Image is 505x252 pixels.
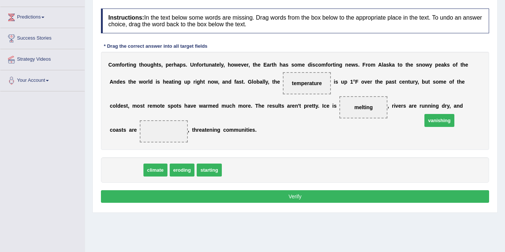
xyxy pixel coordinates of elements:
[246,103,248,109] b: r
[425,103,428,109] b: n
[399,62,403,68] b: o
[429,62,432,68] b: y
[110,103,113,109] b: c
[387,103,389,109] b: ,
[336,62,339,68] b: n
[160,103,162,109] b: t
[335,62,336,68] b: i
[122,79,125,85] b: s
[162,103,165,109] b: e
[211,79,214,85] b: o
[460,62,462,68] b: t
[433,79,436,85] b: s
[190,62,194,68] b: U
[163,79,166,85] b: h
[314,103,316,109] b: t
[339,96,387,118] span: Drop target
[292,80,322,86] span: temperature
[365,79,367,85] b: v
[258,103,262,109] b: h
[247,62,248,68] b: r
[190,103,193,109] b: v
[225,79,228,85] b: n
[213,103,216,109] b: e
[362,62,366,68] b: F
[392,79,395,85] b: s
[195,79,197,85] b: i
[153,62,157,68] b: h
[101,9,489,33] h4: In the text below some words are missing. Drag words from the box below to the appropriate place ...
[321,62,326,68] b: m
[444,62,447,68] b: k
[425,62,429,68] b: w
[339,62,342,68] b: g
[143,103,145,109] b: t
[186,62,187,68] b: .
[366,62,367,68] b: r
[367,79,370,85] b: e
[398,62,400,68] b: t
[263,62,267,68] b: E
[232,103,235,109] b: h
[234,62,238,68] b: w
[367,62,371,68] b: o
[126,103,128,109] b: t
[415,79,418,85] b: y
[394,103,395,109] b: i
[108,14,144,21] b: Instructions:
[421,103,425,109] b: u
[0,49,85,68] a: Strategy Videos
[428,103,431,109] b: n
[121,103,123,109] b: e
[409,103,412,109] b: a
[389,62,392,68] b: k
[345,62,349,68] b: n
[217,62,220,68] b: e
[333,62,335,68] b: t
[130,62,133,68] b: n
[172,79,174,85] b: t
[292,103,295,109] b: e
[242,79,244,85] b: t
[279,103,281,109] b: t
[140,103,143,109] b: s
[265,79,268,85] b: y
[298,103,299,109] b: '
[353,79,355,85] b: °
[248,79,252,85] b: G
[274,79,277,85] b: h
[204,62,206,68] b: t
[334,79,335,85] b: i
[322,103,324,109] b: I
[453,62,456,68] b: o
[420,103,421,109] b: r
[178,79,182,85] b: g
[212,62,215,68] b: a
[255,103,258,109] b: T
[254,62,258,68] b: h
[226,103,230,109] b: u
[248,103,251,109] b: e
[147,62,150,68] b: u
[456,62,458,68] b: f
[272,62,274,68] b: t
[0,28,85,47] a: Success Stories
[281,103,284,109] b: s
[290,103,292,109] b: r
[150,79,153,85] b: d
[239,79,242,85] b: s
[401,103,403,109] b: r
[109,79,113,85] b: A
[251,103,252,109] b: .
[267,62,270,68] b: a
[331,62,333,68] b: r
[377,79,380,85] b: h
[394,79,396,85] b: t
[392,62,395,68] b: a
[141,62,144,68] b: h
[170,103,174,109] b: p
[414,103,417,109] b: e
[234,79,236,85] b: f
[244,79,245,85] b: .
[173,79,175,85] b: i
